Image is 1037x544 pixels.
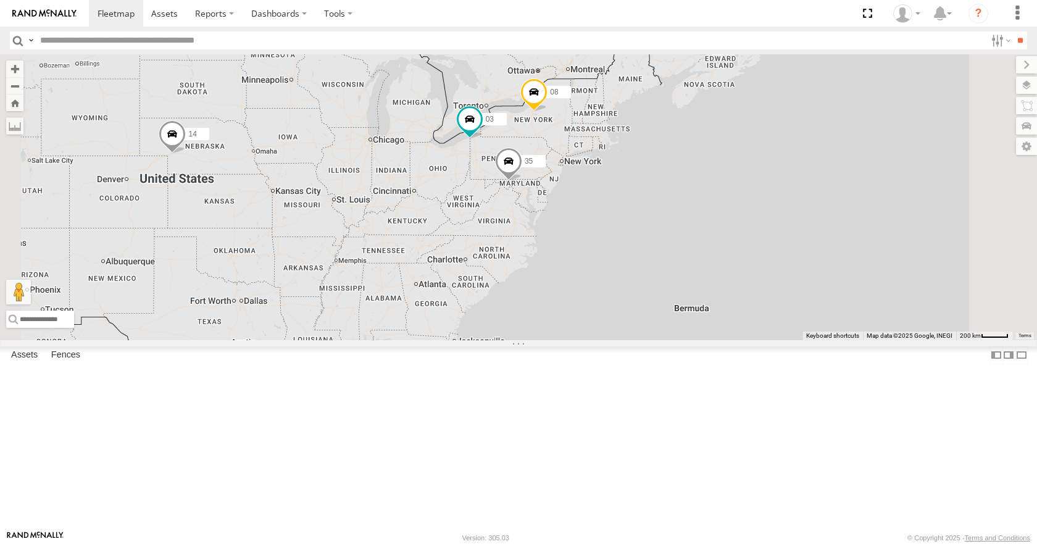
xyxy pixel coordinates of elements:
label: Fences [45,347,86,364]
label: Search Filter Options [986,31,1013,49]
button: Zoom in [6,61,23,77]
i: ? [968,4,988,23]
span: Map data ©2025 Google, INEGI [867,332,952,339]
div: Aaron Kuchrawy [889,4,925,23]
a: Terms and Conditions [965,534,1030,542]
span: 03 [486,115,494,123]
label: Dock Summary Table to the Right [1002,346,1015,364]
label: Assets [5,347,44,364]
button: Keyboard shortcuts [806,332,859,340]
label: Map Settings [1016,138,1037,155]
span: 35 [525,157,533,166]
button: Zoom Home [6,94,23,111]
label: Search Query [26,31,36,49]
a: Visit our Website [7,532,64,544]
span: 200 km [960,332,981,339]
span: 14 [188,130,196,138]
button: Zoom out [6,77,23,94]
label: Measure [6,117,23,135]
button: Drag Pegman onto the map to open Street View [6,280,31,304]
label: Hide Summary Table [1015,346,1028,364]
label: Dock Summary Table to the Left [990,346,1002,364]
img: rand-logo.svg [12,9,77,18]
span: 08 [550,88,558,96]
div: Version: 305.03 [462,534,509,542]
a: Terms [1018,333,1031,338]
button: Map Scale: 200 km per 41 pixels [956,332,1012,340]
div: © Copyright 2025 - [907,534,1030,542]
